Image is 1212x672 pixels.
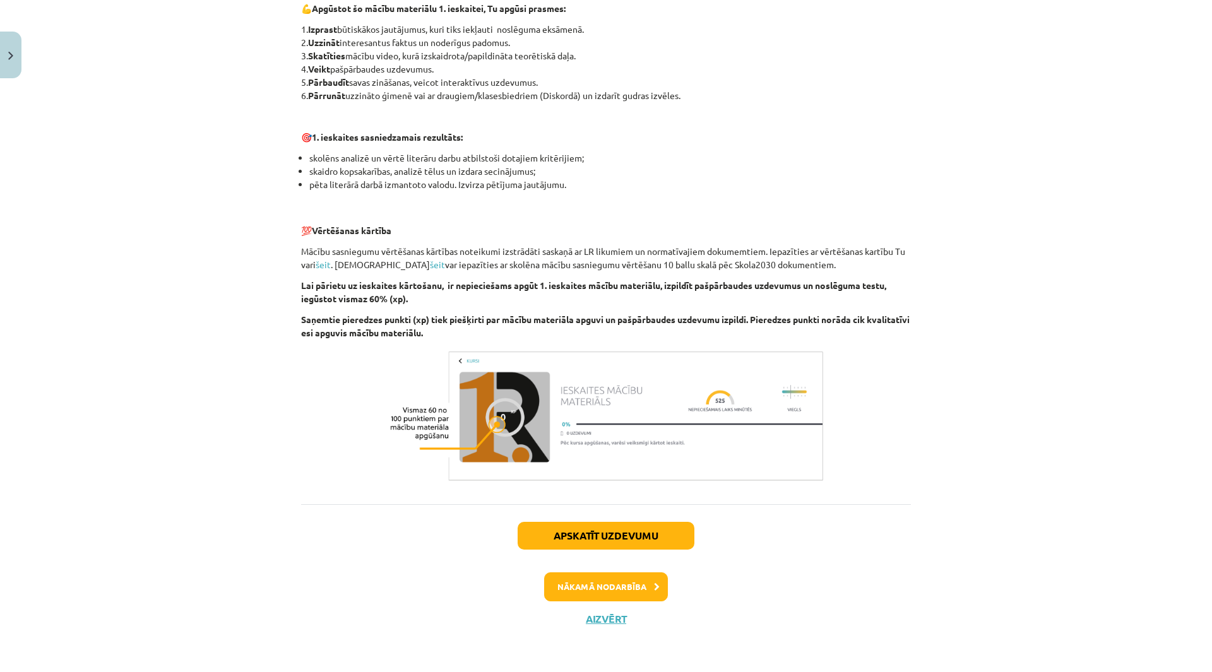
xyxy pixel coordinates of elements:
[582,613,630,625] button: Aizvērt
[309,178,911,204] li: pēta literārā darbā izmantoto valodu. Izvirza pētījuma jautājumu.
[309,165,911,178] li: skaidro kopsakarības, analizē tēlus un izdara secinājumus;
[308,90,345,101] b: Pārrunāt
[309,151,911,165] li: skolēns analizē un vērtē literāru darbu atbilstoši dotajiem kritērijiem;
[308,76,349,88] b: Pārbaudīt
[308,50,345,61] b: Skatīties
[312,131,463,143] strong: 1. ieskaites sasniedzamais rezultāts:
[308,37,340,48] b: Uzzināt
[301,314,910,338] b: Saņemtie pieredzes punkti (xp) tiek piešķirti par mācību materiāla apguvi un pašpārbaudes uzdevum...
[301,2,911,15] p: 💪
[312,3,566,14] b: Apgūstot šo mācību materiālu 1. ieskaitei, Tu apgūsi prasmes:
[301,211,911,237] p: 💯
[301,131,911,144] p: 🎯
[8,52,13,60] img: icon-close-lesson-0947bae3869378f0d4975bcd49f059093ad1ed9edebbc8119c70593378902aed.svg
[301,23,911,102] p: 1. būtiskākos jautājumus, kuri tiks iekļauti noslēguma eksāmenā. 2. interesantus faktus un noderī...
[308,63,330,74] b: Veikt
[316,259,331,270] a: šeit
[312,225,391,236] b: Vērtēšanas kārtība
[518,522,694,550] button: Apskatīt uzdevumu
[544,572,668,601] button: Nākamā nodarbība
[301,280,886,304] b: Lai pārietu uz ieskaites kārtošanu, ir nepieciešams apgūt 1. ieskaites mācību materiālu, izpildīt...
[308,23,337,35] b: Izprast
[430,259,445,270] a: šeit
[301,245,911,271] p: Mācību sasniegumu vērtēšanas kārtības noteikumi izstrādāti saskaņā ar LR likumiem un normatīvajie...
